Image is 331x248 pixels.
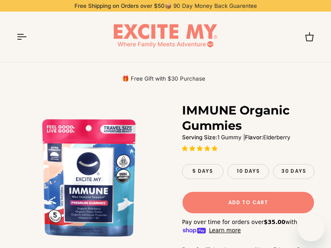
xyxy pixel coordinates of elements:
[298,215,324,241] iframe: Button to launch messaging window
[192,168,213,174] span: 5 Days
[228,199,268,206] span: Add to Cart
[245,134,263,141] strong: Flavor:
[182,103,308,133] h1: IMMUNE Organic Gummies
[17,75,310,83] p: 🎁 Free Gift with $30 Purchase
[74,2,165,9] strong: Free Shipping on Orders over $50
[17,12,41,62] button: Open menu
[237,168,260,174] span: 10 Days
[74,2,257,10] p: 📦 90 Day Money Back Guarentee
[114,24,217,50] img: EXCITE MY®
[281,168,306,174] span: 30 Days
[182,191,314,214] button: Add to Cart
[182,133,314,141] p: 1 Gummy | Elderberry
[182,145,219,152] span: 5.00 stars
[182,134,217,141] strong: Serving Size:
